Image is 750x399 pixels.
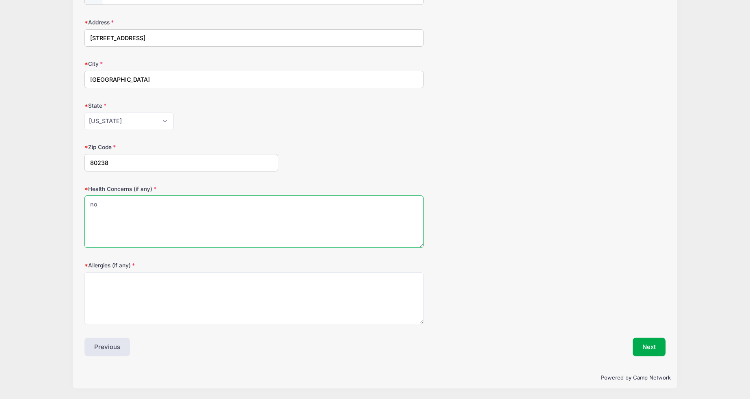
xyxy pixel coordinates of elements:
[79,374,671,382] p: Powered by Camp Network
[84,60,278,68] label: City
[84,261,278,269] label: Allergies (if any)
[84,154,278,171] input: xxxxx
[84,338,130,356] button: Previous
[84,102,278,110] label: State
[84,143,278,151] label: Zip Code
[633,338,666,356] button: Next
[84,18,278,26] label: Address
[84,185,278,193] label: Health Concerns (if any)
